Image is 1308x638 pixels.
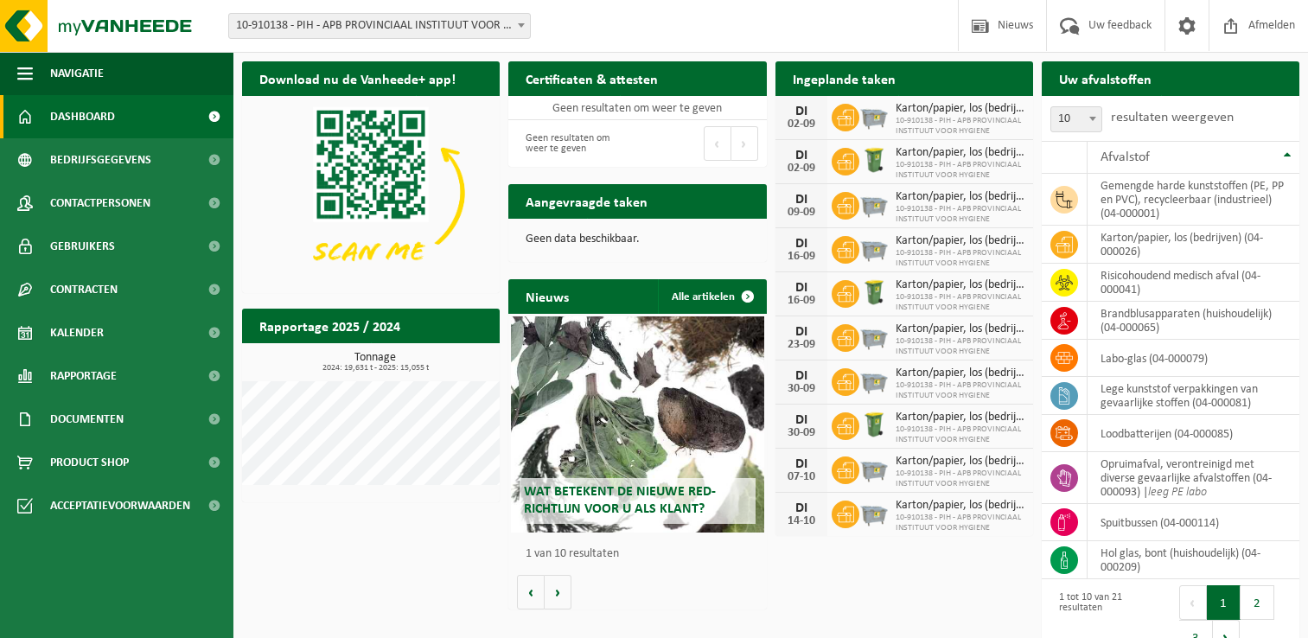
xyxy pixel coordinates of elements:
[228,13,531,39] span: 10-910138 - PIH - APB PROVINCIAAL INSTITUUT VOOR HYGIENE - ANTWERPEN
[859,189,889,219] img: WB-2500-GAL-GY-01
[896,322,1024,336] span: Karton/papier, los (bedrijven)
[251,364,500,373] span: 2024: 19,631 t - 2025: 15,055 t
[896,513,1024,533] span: 10-910138 - PIH - APB PROVINCIAAL INSTITUUT VOOR HYGIENE
[896,380,1024,401] span: 10-910138 - PIH - APB PROVINCIAAL INSTITUUT VOOR HYGIENE
[50,354,117,398] span: Rapportage
[896,102,1024,116] span: Karton/papier, los (bedrijven)
[1179,585,1207,620] button: Previous
[508,96,766,120] td: Geen resultaten om weer te geven
[524,485,716,515] span: Wat betekent de nieuwe RED-richtlijn voor u als klant?
[242,309,418,342] h2: Rapportage 2025 / 2024
[526,548,757,560] p: 1 van 10 resultaten
[859,498,889,527] img: WB-2500-GAL-GY-01
[859,322,889,351] img: WB-2500-GAL-GY-01
[784,105,819,118] div: DI
[50,225,115,268] span: Gebruikers
[896,411,1024,424] span: Karton/papier, los (bedrijven)
[784,325,819,339] div: DI
[1148,486,1207,499] i: leeg PE labo
[1101,150,1150,164] span: Afvalstof
[784,193,819,207] div: DI
[896,116,1024,137] span: 10-910138 - PIH - APB PROVINCIAAL INSTITUUT VOOR HYGIENE
[784,237,819,251] div: DI
[1088,340,1299,377] td: labo-glas (04-000079)
[731,126,758,161] button: Next
[1111,111,1234,124] label: resultaten weergeven
[784,369,819,383] div: DI
[545,575,571,609] button: Volgende
[508,279,586,313] h2: Nieuws
[242,96,500,290] img: Download de VHEPlus App
[517,575,545,609] button: Vorige
[896,367,1024,380] span: Karton/papier, los (bedrijven)
[1088,174,1299,226] td: gemengde harde kunststoffen (PE, PP en PVC), recycleerbaar (industrieel) (04-000001)
[784,207,819,219] div: 09-09
[50,484,190,527] span: Acceptatievoorwaarden
[784,295,819,307] div: 16-09
[896,292,1024,313] span: 10-910138 - PIH - APB PROVINCIAAL INSTITUUT VOOR HYGIENE
[50,268,118,311] span: Contracten
[896,469,1024,489] span: 10-910138 - PIH - APB PROVINCIAAL INSTITUUT VOOR HYGIENE
[896,234,1024,248] span: Karton/papier, los (bedrijven)
[50,52,104,95] span: Navigatie
[704,126,731,161] button: Previous
[229,14,530,38] span: 10-910138 - PIH - APB PROVINCIAAL INSTITUUT VOOR HYGIENE - ANTWERPEN
[1241,585,1274,620] button: 2
[784,515,819,527] div: 14-10
[1042,61,1169,95] h2: Uw afvalstoffen
[1088,415,1299,452] td: loodbatterijen (04-000085)
[896,160,1024,181] span: 10-910138 - PIH - APB PROVINCIAAL INSTITUUT VOOR HYGIENE
[896,190,1024,204] span: Karton/papier, los (bedrijven)
[50,95,115,138] span: Dashboard
[511,316,763,533] a: Wat betekent de nieuwe RED-richtlijn voor u als klant?
[896,278,1024,292] span: Karton/papier, los (bedrijven)
[658,279,765,314] a: Alle artikelen
[775,61,913,95] h2: Ingeplande taken
[784,427,819,439] div: 30-09
[1088,452,1299,504] td: opruimafval, verontreinigd met diverse gevaarlijke afvalstoffen (04-000093) |
[50,138,151,182] span: Bedrijfsgegevens
[784,413,819,427] div: DI
[896,499,1024,513] span: Karton/papier, los (bedrijven)
[859,101,889,131] img: WB-2500-GAL-GY-01
[1088,377,1299,415] td: lege kunststof verpakkingen van gevaarlijke stoffen (04-000081)
[784,163,819,175] div: 02-09
[896,146,1024,160] span: Karton/papier, los (bedrijven)
[784,383,819,395] div: 30-09
[896,424,1024,445] span: 10-910138 - PIH - APB PROVINCIAAL INSTITUUT VOOR HYGIENE
[859,145,889,175] img: WB-0240-HPE-GN-50
[784,501,819,515] div: DI
[50,441,129,484] span: Product Shop
[784,149,819,163] div: DI
[1088,264,1299,302] td: risicohoudend medisch afval (04-000041)
[50,398,124,441] span: Documenten
[896,248,1024,269] span: 10-910138 - PIH - APB PROVINCIAAL INSTITUUT VOOR HYGIENE
[1088,226,1299,264] td: karton/papier, los (bedrijven) (04-000026)
[251,352,500,373] h3: Tonnage
[784,281,819,295] div: DI
[896,336,1024,357] span: 10-910138 - PIH - APB PROVINCIAAL INSTITUUT VOOR HYGIENE
[1088,302,1299,340] td: brandblusapparaten (huishoudelijk) (04-000065)
[242,61,473,95] h2: Download nu de Vanheede+ app!
[784,471,819,483] div: 07-10
[859,366,889,395] img: WB-2500-GAL-GY-01
[784,457,819,471] div: DI
[50,311,104,354] span: Kalender
[526,233,749,246] p: Geen data beschikbaar.
[1050,106,1102,132] span: 10
[1088,541,1299,579] td: hol glas, bont (huishoudelijk) (04-000209)
[859,454,889,483] img: WB-2500-GAL-GY-01
[508,184,665,218] h2: Aangevraagde taken
[50,182,150,225] span: Contactpersonen
[508,61,675,95] h2: Certificaten & attesten
[784,251,819,263] div: 16-09
[859,410,889,439] img: WB-0240-HPE-GN-50
[784,339,819,351] div: 23-09
[1051,107,1101,131] span: 10
[1088,504,1299,541] td: spuitbussen (04-000114)
[896,455,1024,469] span: Karton/papier, los (bedrijven)
[896,204,1024,225] span: 10-910138 - PIH - APB PROVINCIAAL INSTITUUT VOOR HYGIENE
[371,342,498,377] a: Bekijk rapportage
[784,118,819,131] div: 02-09
[859,278,889,307] img: WB-0240-HPE-GN-50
